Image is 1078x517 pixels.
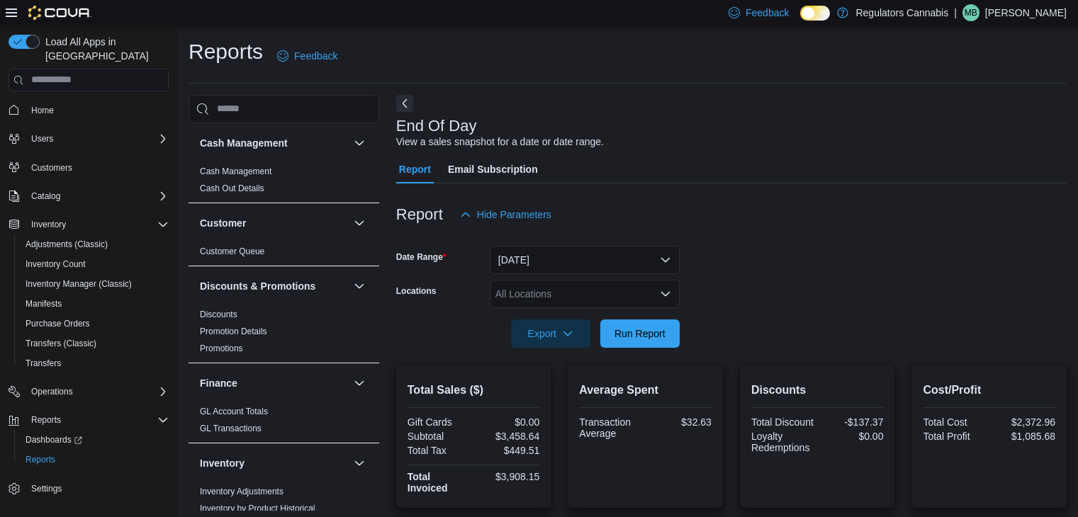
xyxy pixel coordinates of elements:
[31,191,60,202] span: Catalog
[14,430,174,450] a: Dashboards
[200,486,283,497] span: Inventory Adjustments
[751,431,814,453] div: Loyalty Redemptions
[3,410,174,430] button: Reports
[200,309,237,319] a: Discounts
[26,239,108,250] span: Adjustments (Classic)
[31,162,72,174] span: Customers
[26,216,169,233] span: Inventory
[962,4,979,21] div: Mike Biron
[20,275,137,292] a: Inventory Manager (Classic)
[579,382,712,399] h2: Average Spent
[14,314,174,334] button: Purchase Orders
[520,319,582,348] span: Export
[14,294,174,314] button: Manifests
[26,411,169,428] span: Reports
[20,315,96,332] a: Purchase Orders
[855,4,948,21] p: Regulators Cannabis
[20,236,169,253] span: Adjustments (Classic)
[26,383,169,400] span: Operations
[396,251,447,263] label: Date Range
[20,431,169,448] span: Dashboards
[200,183,264,194] span: Cash Out Details
[396,206,443,223] h3: Report
[26,102,60,119] a: Home
[200,246,264,257] span: Customer Queue
[200,326,267,336] a: Promotion Details
[923,382,1055,399] h2: Cost/Profit
[200,423,262,434] span: GL Transactions
[26,480,67,497] a: Settings
[31,483,62,494] span: Settings
[800,6,830,21] input: Dark Mode
[200,503,315,514] span: Inventory by Product Historical
[408,416,471,428] div: Gift Cards
[820,416,883,428] div: -$137.37
[28,6,91,20] img: Cova
[992,416,1055,428] div: $2,372.96
[189,403,379,443] div: Finance
[14,450,174,470] button: Reports
[649,416,712,428] div: $32.63
[396,285,437,297] label: Locations
[26,188,169,205] span: Catalog
[26,216,72,233] button: Inventory
[200,166,271,177] span: Cash Management
[14,334,174,353] button: Transfers (Classic)
[200,216,348,230] button: Customer
[20,295,67,312] a: Manifests
[351,375,368,392] button: Finance
[40,35,169,63] span: Load All Apps in [GEOGRAPHIC_DATA]
[351,278,368,295] button: Discounts & Promotions
[200,456,245,470] h3: Inventory
[200,183,264,193] a: Cash Out Details
[20,275,169,292] span: Inventory Manager (Classic)
[985,4,1067,21] p: [PERSON_NAME]
[189,243,379,266] div: Customer
[600,319,680,348] button: Run Report
[26,159,169,176] span: Customers
[200,504,315,513] a: Inventory by Product Historical
[26,434,82,445] span: Dashboards
[20,315,169,332] span: Purchase Orders
[399,155,431,183] span: Report
[189,306,379,363] div: Discounts & Promotions
[26,318,90,329] span: Purchase Orders
[820,431,883,442] div: $0.00
[200,309,237,320] span: Discounts
[26,188,66,205] button: Catalog
[189,38,263,66] h1: Reports
[14,353,174,373] button: Transfers
[408,471,448,494] strong: Total Invoiced
[200,279,315,293] h3: Discounts & Promotions
[31,219,66,230] span: Inventory
[579,416,642,439] div: Transaction Average
[26,411,67,428] button: Reports
[3,382,174,402] button: Operations
[200,279,348,293] button: Discounts & Promotions
[923,431,986,442] div: Total Profit
[477,208,551,222] span: Hide Parameters
[396,118,477,135] h3: End Of Day
[20,256,91,273] a: Inventory Count
[26,358,61,369] span: Transfers
[20,355,169,372] span: Transfers
[751,416,814,428] div: Total Discount
[511,319,590,348] button: Export
[396,95,413,112] button: Next
[26,258,86,270] span: Inventory Count
[3,215,174,234] button: Inventory
[3,157,174,178] button: Customers
[200,456,348,470] button: Inventory
[26,298,62,309] span: Manifests
[200,136,348,150] button: Cash Management
[751,382,884,399] h2: Discounts
[200,406,268,417] span: GL Account Totals
[200,326,267,337] span: Promotion Details
[20,431,88,448] a: Dashboards
[26,454,55,465] span: Reports
[189,163,379,203] div: Cash Management
[26,159,78,176] a: Customers
[454,200,557,229] button: Hide Parameters
[476,416,539,428] div: $0.00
